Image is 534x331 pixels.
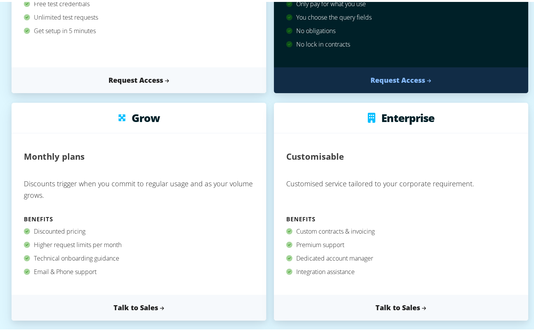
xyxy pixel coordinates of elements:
[286,22,516,36] div: No obligations
[286,9,516,22] div: You choose the query fields
[24,9,254,22] div: Unlimited test requests
[286,144,344,165] h2: Customisable
[274,65,529,91] a: Request Access
[286,36,516,49] div: No lock in contracts
[24,223,254,236] div: Discounted pricing
[24,263,254,277] div: Email & Phone support
[381,110,434,122] h3: Enterprise
[24,144,85,165] h2: Monthly plans
[274,293,529,319] a: Talk to Sales
[24,250,254,263] div: Technical onboarding guidance
[24,236,254,250] div: Higher request limits per month
[12,293,266,319] a: Talk to Sales
[286,236,516,250] div: Premium support
[286,263,516,277] div: Integration assistance
[286,173,516,211] p: Customised service tailored to your corporate requirement.
[132,110,160,122] h3: Grow
[286,250,516,263] div: Dedicated account manager
[24,22,254,36] div: Get setup in 5 minutes
[24,173,254,211] p: Discounts trigger when you commit to regular usage and as your volume grows.
[286,223,516,236] div: Custom contracts & invoicing
[12,65,266,91] a: Request Access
